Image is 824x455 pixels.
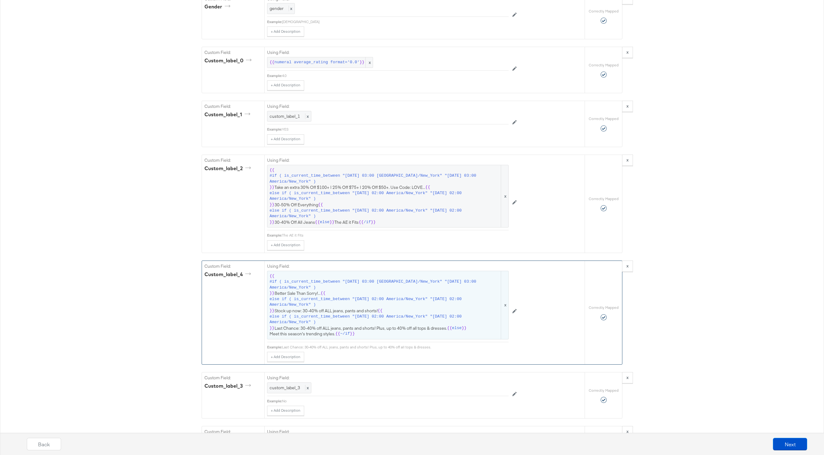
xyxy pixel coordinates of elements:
[282,345,509,350] div: Last Chance: 30-40% off ALL jeans, pants and shorts! Plus, up to 40% off all tops & dresses.
[626,157,629,163] strong: x
[270,290,275,296] span: }}
[589,196,619,201] label: Correctly Mapped
[204,263,262,269] label: Custom Field:
[270,208,500,219] span: else if ( is_current_time_between "[DATE] 02:00 America/New_York" "[DATE] 02:00 America/New_York" )
[270,273,275,279] span: {{
[364,219,371,225] span: /if
[267,240,304,250] button: + Add Description
[282,19,509,24] div: [DEMOGRAPHIC_DATA]
[275,60,360,65] span: numeral average_rating format='0.0'
[204,157,262,163] label: Custom Field:
[267,127,282,132] div: Example:
[282,73,509,78] div: 4.0
[359,219,364,225] span: {{
[270,279,500,290] span: #if ( is_current_time_between "[DATE] 03:00 [GEOGRAPHIC_DATA]/New_York" "[DATE] 03:00 America/New...
[622,101,633,112] button: x
[589,388,619,393] label: Correctly Mapped
[462,325,467,331] span: }}
[267,157,509,163] label: Using Field:
[622,372,633,383] button: x
[622,47,633,58] button: x
[267,50,509,55] label: Using Field:
[589,63,619,68] label: Correctly Mapped
[204,57,254,64] div: custom_label_0
[267,399,282,404] div: Example:
[270,184,275,190] span: }}
[270,308,275,314] span: }}
[360,60,365,65] span: }}
[270,167,275,173] span: {{
[204,103,262,109] label: Custom Field:
[204,165,253,172] div: custom_label_2
[589,116,619,121] label: Correctly Mapped
[267,263,509,269] label: Using Field:
[204,375,262,381] label: Custom Field:
[267,73,282,78] div: Example:
[270,273,506,337] span: Better Sale Than Sorry!... Stock up now: 30-40% off ALL jeans, pants and shorts! Last Chance: 30-...
[318,202,323,208] span: {{
[270,296,500,308] span: else if ( is_current_time_between "[DATE] 02:00 America/New_York" "[DATE] 02:00 America/New_York" )
[425,184,430,190] span: {{
[589,305,619,310] label: Correctly Mapped
[447,325,452,331] span: {{
[267,19,282,24] div: Example:
[270,202,275,208] span: }}
[282,399,509,404] div: No
[305,385,309,390] span: x
[267,406,304,416] button: + Add Description
[270,385,300,390] span: custom_label_3
[452,325,462,331] span: else
[204,111,252,118] div: custom_label_1
[305,113,309,119] span: x
[204,271,253,278] div: custom_label_4
[267,103,509,109] label: Using Field:
[204,382,253,390] div: custom_label_3
[626,263,629,269] strong: x
[378,308,383,314] span: {{
[270,6,284,11] span: gender
[289,6,292,11] span: x
[626,49,629,55] strong: x
[282,127,509,132] div: YES
[267,80,304,90] button: + Add Description
[282,233,509,238] div: The AE it Fits
[270,219,275,225] span: }}
[270,173,500,184] span: #if ( is_current_time_between "[DATE] 03:00 [GEOGRAPHIC_DATA]/New_York" "[DATE] 03:00 America/New...
[626,103,629,109] strong: x
[335,331,340,337] span: {{
[371,219,376,225] span: }}
[267,233,282,238] div: Example:
[315,219,320,225] span: {{
[267,345,282,350] div: Example:
[501,271,508,339] span: x
[267,134,304,144] button: + Add Description
[626,375,629,380] strong: x
[270,190,500,202] span: else if ( is_current_time_between "[DATE] 02:00 America/New_York" "[DATE] 02:00 America/New_York" )
[329,219,334,225] span: }}
[270,167,506,225] span: Take an extra 30% Off $100+ | 25% Off $75+ | 20% Off $50+. Use Code: LOVE... 30-50% Off Everythin...
[501,165,508,228] span: x
[589,9,619,14] label: Correctly Mapped
[267,352,304,362] button: + Add Description
[622,426,633,437] button: x
[321,290,326,296] span: {{
[267,26,304,36] button: + Add Description
[350,331,355,337] span: }}
[340,331,350,337] span: ~/if
[267,375,509,381] label: Using Field:
[27,438,61,450] button: Back
[270,314,500,325] span: else if ( is_current_time_between "[DATE] 02:00 America/New_York" "[DATE] 02:00 America/New_York" )
[622,261,633,272] button: x
[773,438,807,450] button: Next
[204,3,232,10] div: gender
[320,219,329,225] span: else
[365,57,373,68] span: x
[270,113,300,119] span: custom_label_1
[270,60,275,65] span: {{
[270,325,275,331] span: }}
[622,155,633,166] button: x
[204,50,262,55] label: Custom Field:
